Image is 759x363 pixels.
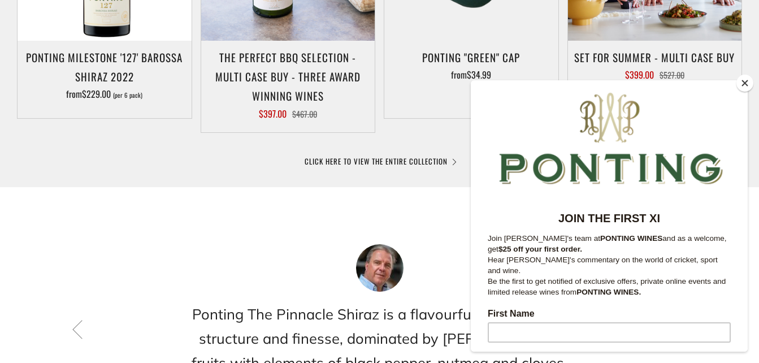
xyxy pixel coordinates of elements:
[201,47,375,118] a: The perfect BBQ selection - MULTI CASE BUY - Three award winning wines $397.00 $467.00
[17,323,260,337] label: Email
[17,174,260,196] p: Hear [PERSON_NAME]'s commentary on the world of cricket, sport and wine.
[451,68,491,81] span: from
[660,69,684,81] span: $527.00
[88,132,189,144] strong: JOIN THE FIRST XI
[305,155,455,167] a: CLICK HERE TO VIEW THE ENTIRE COLLECTION
[467,68,491,81] span: $34.99
[390,47,553,67] h3: Ponting "Green" Cap
[113,92,142,98] span: (per 6 pack)
[259,107,287,120] span: $397.00
[17,196,260,217] p: Be the first to get notified of exclusive offers, private online events and limited release wines...
[568,47,742,104] a: Set For Summer - Multi Case Buy $399.00 $527.00
[17,153,260,174] p: Join [PERSON_NAME]'s team at and as a welcome, get
[292,108,317,120] span: $467.00
[129,154,192,162] strong: PONTING WINES
[18,47,192,104] a: Ponting Milestone '127' Barossa Shiraz 2022 from$229.00 (per 6 pack)
[625,68,654,81] span: $399.00
[106,208,170,216] strong: PONTING WINES.
[574,47,736,67] h3: Set For Summer - Multi Case Buy
[82,87,111,101] span: $229.00
[736,75,753,92] button: Close
[23,47,186,86] h3: Ponting Milestone '127' Barossa Shiraz 2022
[66,87,142,101] span: from
[384,47,558,104] a: Ponting "Green" Cap from$34.99
[17,276,260,289] label: Last Name
[28,165,111,173] strong: $25 off your first order.
[17,228,260,242] label: First Name
[207,47,370,106] h3: The perfect BBQ selection - MULTI CASE BUY - Three award winning wines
